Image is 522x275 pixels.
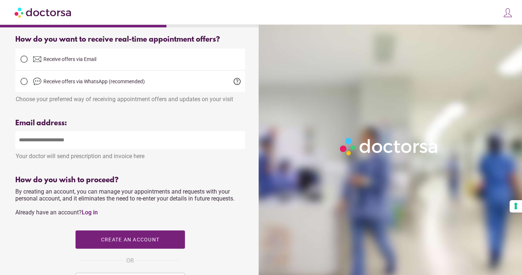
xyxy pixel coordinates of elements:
button: Your consent preferences for tracking technologies [510,200,522,213]
img: Logo-Doctorsa-trans-White-partial-flat.png [337,135,441,158]
div: Your doctor will send prescription and invoice here [15,149,245,160]
div: Choose your preferred way of receiving appointment offers and updates on your visit [15,92,245,103]
img: chat [33,77,42,86]
span: By creating an account, you can manage your appointments and requests with your personal account,... [15,188,235,216]
span: Receive offers via WhatsApp (recommended) [43,79,145,84]
span: help [233,77,241,86]
img: email [33,55,42,64]
div: Email address: [15,119,245,127]
span: Create an account [101,237,159,242]
div: How do you wish to proceed? [15,176,245,184]
span: OR [126,256,134,266]
a: Log in [82,209,98,216]
button: Create an account [76,230,185,249]
img: icons8-customer-100.png [503,8,513,18]
div: How do you want to receive real-time appointment offers? [15,35,245,44]
span: Receive offers via Email [43,56,96,62]
img: Doctorsa.com [15,4,72,20]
